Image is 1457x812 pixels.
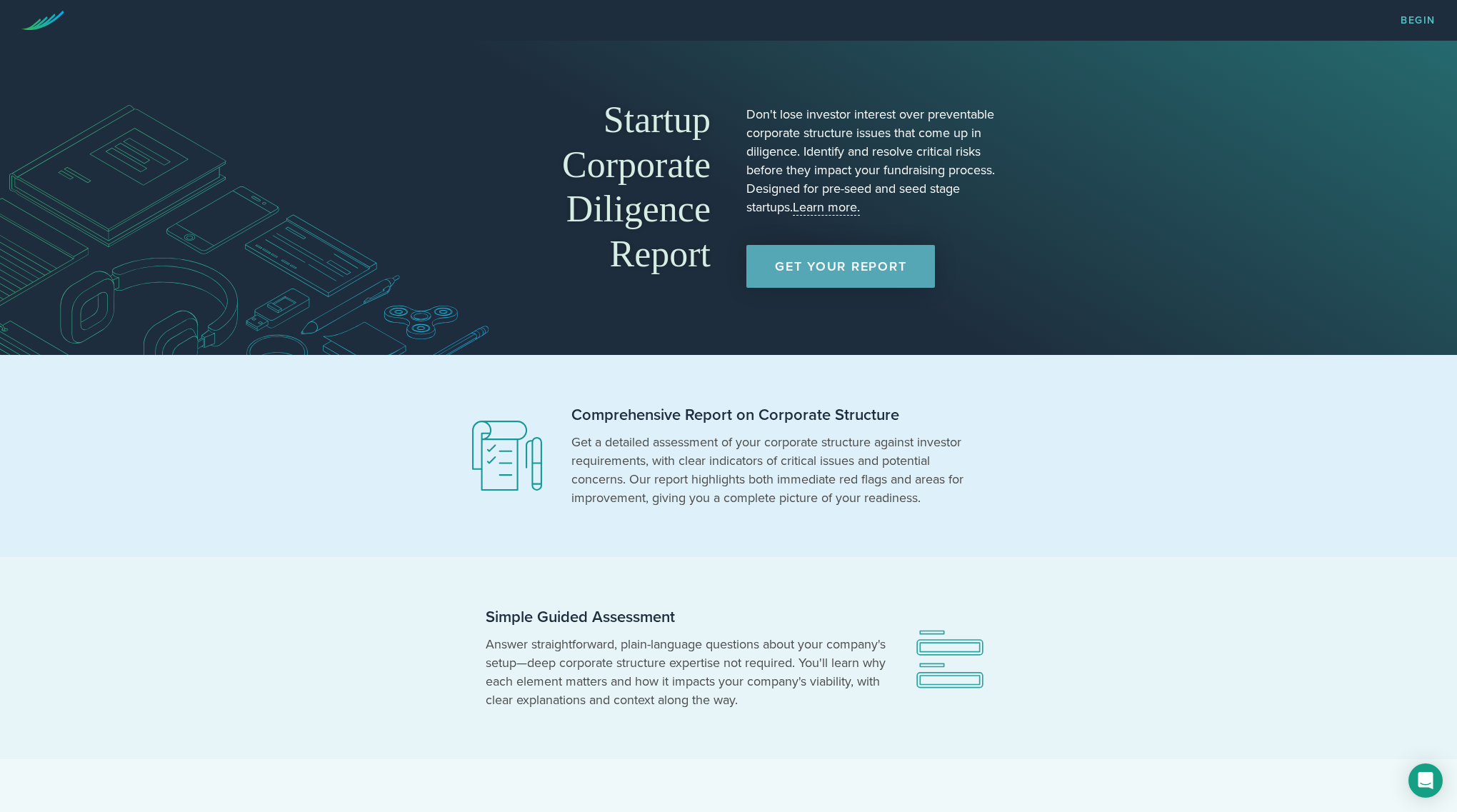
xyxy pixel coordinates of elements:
[571,433,971,507] p: Get a detailed assessment of your corporate structure against investor requirements, with clear i...
[1401,16,1436,26] a: Begin
[571,405,971,426] h2: Comprehensive Report on Corporate Structure
[457,98,711,276] h1: Startup Corporate Diligence Report
[486,635,886,709] p: Answer straightforward, plain-language questions about your company's setup—deep corporate struct...
[793,199,860,216] a: Learn more.
[486,607,886,628] h2: Simple Guided Assessment
[746,245,935,288] a: Get Your Report
[746,105,1000,216] p: Don't lose investor interest over preventable corporate structure issues that come up in diligenc...
[1408,763,1443,798] div: Open Intercom Messenger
